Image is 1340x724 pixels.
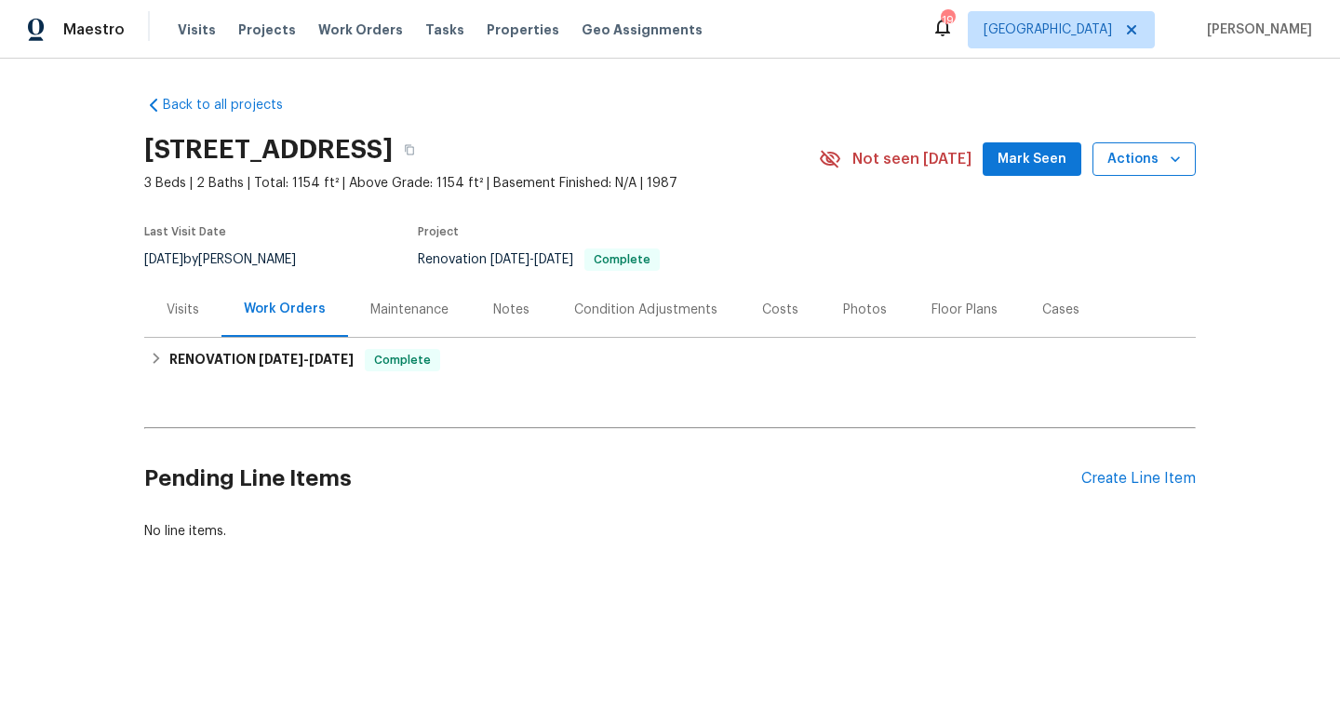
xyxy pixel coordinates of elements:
[144,141,393,159] h2: [STREET_ADDRESS]
[309,353,354,366] span: [DATE]
[490,253,573,266] span: -
[425,23,464,36] span: Tasks
[1107,148,1181,171] span: Actions
[63,20,125,39] span: Maestro
[1199,20,1312,39] span: [PERSON_NAME]
[843,301,887,319] div: Photos
[490,253,529,266] span: [DATE]
[534,253,573,266] span: [DATE]
[941,11,954,30] div: 19
[144,522,1196,541] div: No line items.
[931,301,998,319] div: Floor Plans
[367,351,438,369] span: Complete
[178,20,216,39] span: Visits
[244,300,326,318] div: Work Orders
[169,349,354,371] h6: RENOVATION
[318,20,403,39] span: Work Orders
[259,353,354,366] span: -
[582,20,703,39] span: Geo Assignments
[144,436,1081,522] h2: Pending Line Items
[418,253,660,266] span: Renovation
[998,148,1066,171] span: Mark Seen
[144,248,318,271] div: by [PERSON_NAME]
[984,20,1112,39] span: [GEOGRAPHIC_DATA]
[487,20,559,39] span: Properties
[586,254,658,265] span: Complete
[238,20,296,39] span: Projects
[762,301,798,319] div: Costs
[144,253,183,266] span: [DATE]
[144,226,226,237] span: Last Visit Date
[144,96,323,114] a: Back to all projects
[418,226,459,237] span: Project
[983,142,1081,177] button: Mark Seen
[1092,142,1196,177] button: Actions
[1081,470,1196,488] div: Create Line Item
[144,174,819,193] span: 3 Beds | 2 Baths | Total: 1154 ft² | Above Grade: 1154 ft² | Basement Finished: N/A | 1987
[259,353,303,366] span: [DATE]
[852,150,971,168] span: Not seen [DATE]
[393,133,426,167] button: Copy Address
[167,301,199,319] div: Visits
[370,301,449,319] div: Maintenance
[1042,301,1079,319] div: Cases
[574,301,717,319] div: Condition Adjustments
[493,301,529,319] div: Notes
[144,338,1196,382] div: RENOVATION [DATE]-[DATE]Complete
